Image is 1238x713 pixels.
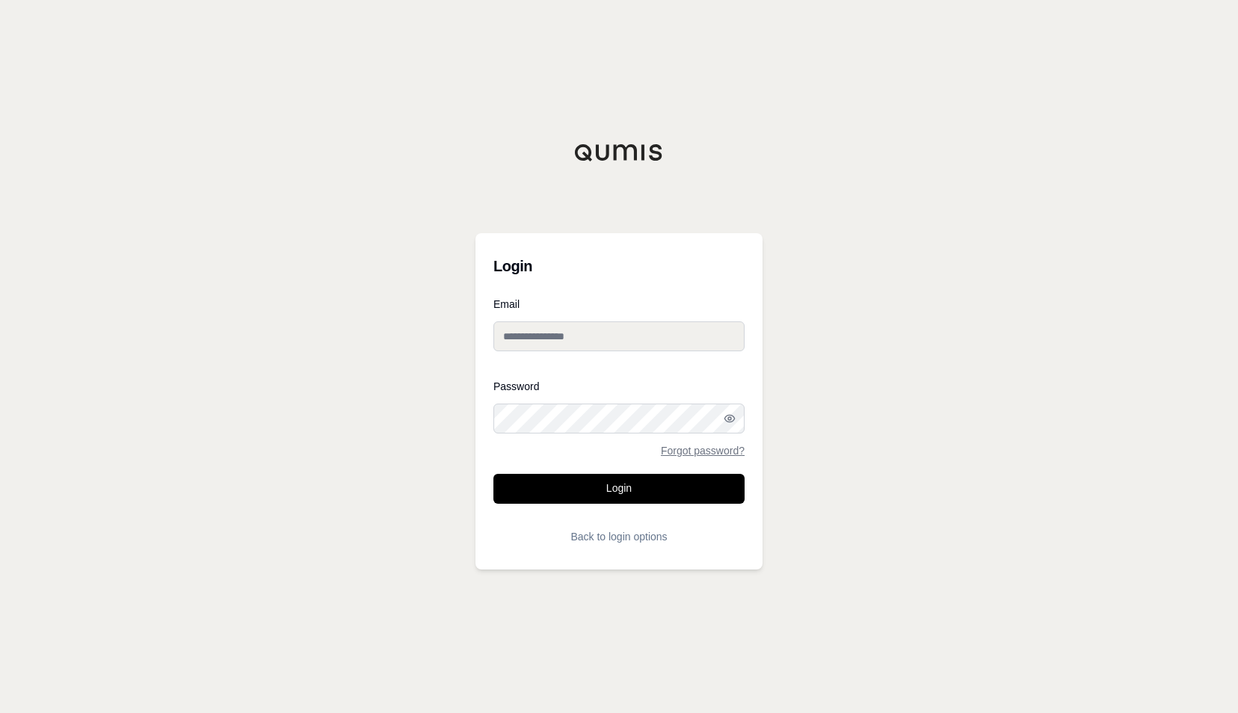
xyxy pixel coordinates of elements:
[574,143,664,161] img: Qumis
[493,474,745,504] button: Login
[493,251,745,281] h3: Login
[493,299,745,309] label: Email
[493,522,745,552] button: Back to login options
[661,445,745,456] a: Forgot password?
[493,381,745,392] label: Password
